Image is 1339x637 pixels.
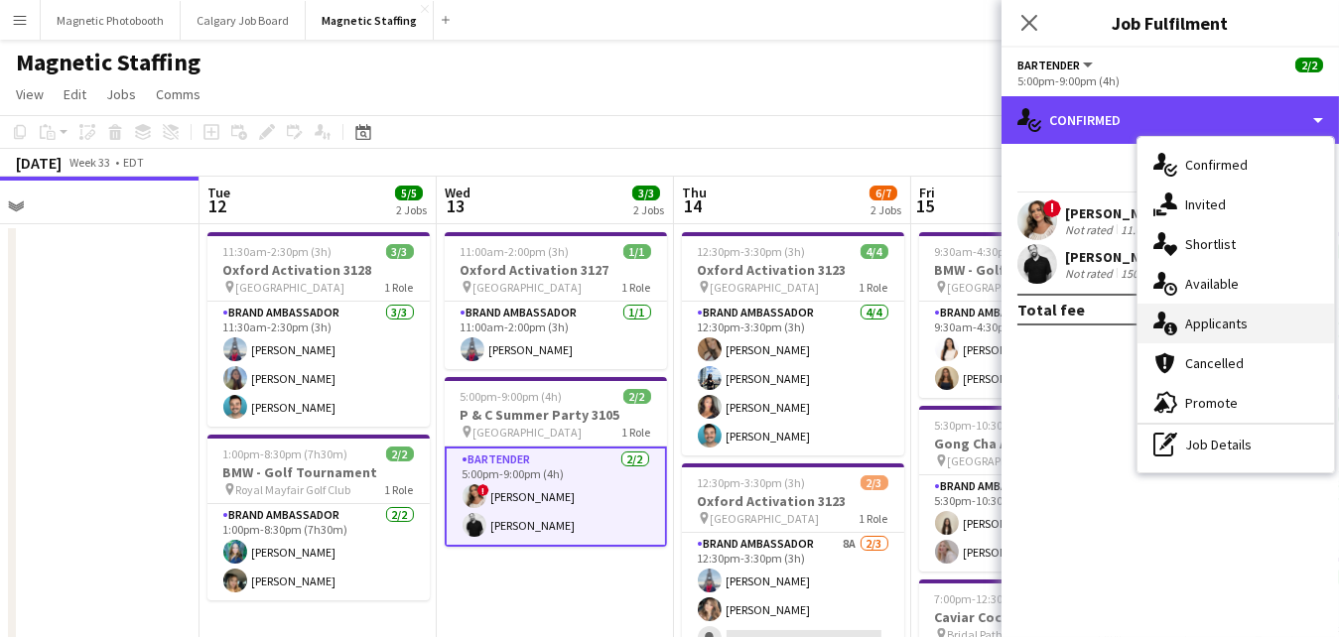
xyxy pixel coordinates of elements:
div: 11.6km [1117,222,1161,237]
span: 11:30am-2:30pm (3h) [223,244,333,259]
button: Magnetic Photobooth [41,1,181,40]
span: 1:00pm-8:30pm (7h30m) [223,446,348,461]
app-job-card: 11:00am-2:00pm (3h)1/1Oxford Activation 3127 [GEOGRAPHIC_DATA]1 RoleBrand Ambassador1/111:00am-2:... [445,232,667,369]
div: Available [1138,264,1334,304]
span: Bartender [1017,58,1080,72]
span: 1 Role [622,280,651,295]
span: 3/3 [386,244,414,259]
span: Jobs [106,85,136,103]
app-card-role: Brand Ambassador2/29:30am-4:30pm (7h)[PERSON_NAME][PERSON_NAME] [919,302,1141,398]
div: EDT [123,155,144,170]
h1: Magnetic Staffing [16,48,201,77]
h3: Oxford Activation 3127 [445,261,667,279]
div: Shortlist [1138,224,1334,264]
div: 5:00pm-9:00pm (4h) [1017,73,1323,88]
span: 13 [442,194,470,217]
button: Bartender [1017,58,1096,72]
span: [GEOGRAPHIC_DATA] [948,280,1057,295]
span: 2/2 [1295,58,1323,72]
span: 9:30am-4:30pm (7h) [935,244,1038,259]
span: 3/3 [632,186,660,200]
button: Calgary Job Board [181,1,306,40]
span: 15 [916,194,935,217]
app-job-card: 1:00pm-8:30pm (7h30m)2/2BMW - Golf Tournament Royal Mayfair Golf Club1 RoleBrand Ambassador2/21:0... [207,435,430,600]
span: 5:00pm-9:00pm (4h) [461,389,563,404]
div: 2 Jobs [870,202,901,217]
span: 1/1 [623,244,651,259]
div: Job Details [1138,425,1334,464]
app-card-role: Bartender2/25:00pm-9:00pm (4h)![PERSON_NAME][PERSON_NAME] [445,446,667,547]
span: 5/5 [395,186,423,200]
span: Comms [156,85,201,103]
span: [GEOGRAPHIC_DATA] [473,280,583,295]
span: 1 Role [860,511,888,526]
span: Tue [207,184,230,201]
span: 1 Role [385,482,414,497]
div: Cancelled [1138,343,1334,383]
a: Jobs [98,81,144,107]
span: 2/2 [623,389,651,404]
div: [PERSON_NAME] [1065,204,1170,222]
div: Invited [1138,185,1334,224]
span: Fri [919,184,935,201]
span: 7:00pm-12:30am (5h30m) (Sat) [935,591,1094,606]
app-card-role: Brand Ambassador4/412:30pm-3:30pm (3h)[PERSON_NAME][PERSON_NAME][PERSON_NAME][PERSON_NAME] [682,302,904,455]
div: [DATE] [16,153,62,173]
app-job-card: 9:30am-4:30pm (7h)2/2BMW - Golf Tournament [GEOGRAPHIC_DATA]1 RoleBrand Ambassador2/29:30am-4:30p... [919,232,1141,398]
span: 12 [204,194,230,217]
div: Promote [1138,383,1334,423]
span: Edit [64,85,86,103]
a: Edit [56,81,94,107]
span: Week 33 [66,155,115,170]
span: 12:30pm-3:30pm (3h) [698,475,806,490]
app-card-role: Brand Ambassador2/25:30pm-10:30pm (5h)[PERSON_NAME][PERSON_NAME] [919,475,1141,572]
h3: P & C Summer Party 3105 [445,406,667,424]
div: Total fee [1017,300,1085,319]
h3: Oxford Activation 3128 [207,261,430,279]
span: 5:30pm-10:30pm (5h) [935,418,1043,433]
h3: Caviar Cocktail Party [919,608,1141,626]
h3: BMW - Golf Tournament [919,261,1141,279]
span: 4/4 [861,244,888,259]
div: 2 Jobs [633,202,664,217]
span: [GEOGRAPHIC_DATA] [948,453,1057,468]
span: 1 Role [622,425,651,440]
span: 14 [679,194,707,217]
span: 1 Role [385,280,414,295]
div: Confirmed [1002,96,1339,144]
app-card-role: Brand Ambassador2/21:00pm-8:30pm (7h30m)[PERSON_NAME][PERSON_NAME] [207,504,430,600]
span: 2/2 [386,446,414,461]
app-job-card: 5:00pm-9:00pm (4h)2/2P & C Summer Party 3105 [GEOGRAPHIC_DATA]1 RoleBartender2/25:00pm-9:00pm (4h... [445,377,667,547]
div: 15004.7km [1117,266,1179,281]
div: Not rated [1065,266,1117,281]
span: View [16,85,44,103]
div: [PERSON_NAME] [1065,248,1179,266]
app-card-role: Brand Ambassador3/311:30am-2:30pm (3h)[PERSON_NAME][PERSON_NAME][PERSON_NAME] [207,302,430,427]
app-job-card: 11:30am-2:30pm (3h)3/3Oxford Activation 3128 [GEOGRAPHIC_DATA]1 RoleBrand Ambassador3/311:30am-2:... [207,232,430,427]
span: Wed [445,184,470,201]
span: 12:30pm-3:30pm (3h) [698,244,806,259]
span: 2/3 [861,475,888,490]
span: Royal Mayfair Golf Club [236,482,351,497]
h3: Gong Cha Activation 3084 [919,435,1141,452]
div: 2 Jobs [396,202,427,217]
span: 11:00am-2:00pm (3h) [461,244,570,259]
span: [GEOGRAPHIC_DATA] [236,280,345,295]
span: Thu [682,184,707,201]
app-job-card: 5:30pm-10:30pm (5h)2/2Gong Cha Activation 3084 [GEOGRAPHIC_DATA]1 RoleBrand Ambassador2/25:30pm-1... [919,406,1141,572]
div: Not rated [1065,222,1117,237]
span: 1 Role [860,280,888,295]
a: Comms [148,81,208,107]
span: [GEOGRAPHIC_DATA] [711,511,820,526]
h3: Job Fulfilment [1002,10,1339,36]
app-job-card: 12:30pm-3:30pm (3h)4/4Oxford Activation 3123 [GEOGRAPHIC_DATA]1 RoleBrand Ambassador4/412:30pm-3:... [682,232,904,455]
h3: BMW - Golf Tournament [207,463,430,481]
span: [GEOGRAPHIC_DATA] [473,425,583,440]
span: ! [477,484,489,496]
